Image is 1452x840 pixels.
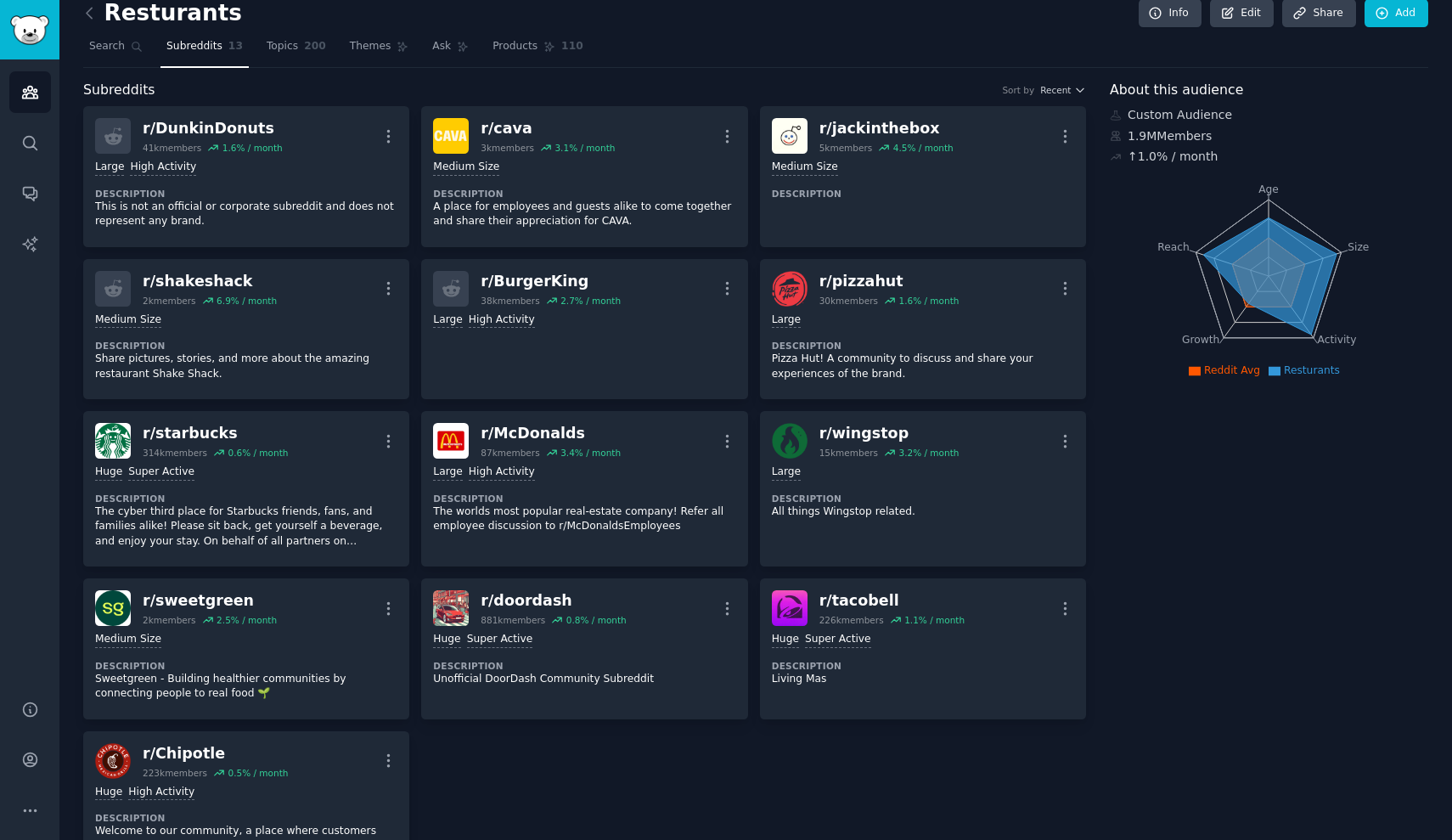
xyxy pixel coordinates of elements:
span: Search [89,39,125,54]
div: 5k members [819,142,873,154]
div: r/ shakeshack [143,271,277,292]
div: Large [433,465,462,481]
img: GummySearch logo [10,15,49,45]
div: Large [433,313,462,329]
a: r/shakeshack2kmembers6.9% / monthMedium SizeDescriptionShare pictures, stories, and more about th... [83,259,409,400]
div: Large [772,313,801,329]
span: Recent [1040,84,1071,96]
div: Huge [95,785,122,801]
div: 2k members [143,295,196,307]
a: r/BurgerKing38kmembers2.7% / monthLargeHigh Activity [421,259,747,400]
div: Sort by [1002,84,1034,96]
span: Themes [350,39,391,54]
a: Topics200 [261,33,332,68]
tspan: Age [1258,183,1279,195]
p: A place for employees and guests alike to come together and share their appreciation for CAVA. [433,200,735,229]
p: Unofficial DoorDash Community Subreddit [433,672,735,687]
div: High Activity [128,785,194,801]
div: 223k members [143,767,207,779]
img: sweetgreen [95,590,131,626]
div: Medium Size [433,160,499,176]
span: Subreddits [166,39,222,54]
div: 4.5 % / month [893,142,954,154]
div: 41k members [143,142,201,154]
span: About this audience [1110,80,1243,101]
dt: Description [433,660,735,672]
tspan: Activity [1318,334,1357,346]
div: High Activity [469,465,535,481]
div: 2k members [143,614,196,626]
dt: Description [772,660,1074,672]
dt: Description [95,188,397,200]
div: 2.7 % / month [560,295,621,307]
dt: Description [95,812,397,824]
a: Subreddits13 [160,33,249,68]
div: 3.2 % / month [898,447,959,459]
div: 15k members [819,447,878,459]
div: r/ tacobell [819,590,965,612]
div: ↑ 1.0 % / month [1128,148,1218,166]
img: Chipotle [95,743,131,779]
img: wingstop [772,423,808,459]
img: doordash [433,590,469,626]
span: 200 [304,39,326,54]
div: r/ pizzahut [819,271,960,292]
span: 110 [561,39,583,54]
div: High Activity [130,160,196,176]
div: r/ Chipotle [143,743,288,764]
a: r/DunkinDonuts41kmembers1.6% / monthLargeHigh ActivityDescriptionThis is not an official or corpo... [83,106,409,247]
div: Super Active [805,632,871,648]
div: 38k members [481,295,539,307]
a: Ask [426,33,475,68]
img: starbucks [95,423,131,459]
div: High Activity [469,313,535,329]
a: tacobellr/tacobell226kmembers1.1% / monthHugeSuper ActiveDescriptionLiving Mas [760,578,1086,719]
div: 1.9M Members [1110,127,1428,145]
span: Resturants [1284,364,1340,376]
p: Sweetgreen - Building healthier communities by connecting people to real food 🌱 [95,672,397,702]
img: McDonalds [433,423,469,459]
div: 881k members [481,614,545,626]
div: Super Active [467,632,533,648]
div: r/ starbucks [143,423,288,444]
div: Custom Audience [1110,106,1428,124]
div: 3k members [481,142,534,154]
span: Ask [432,39,451,54]
div: 87k members [481,447,539,459]
img: tacobell [772,590,808,626]
div: 3.4 % / month [560,447,621,459]
a: McDonaldsr/McDonalds87kmembers3.4% / monthLargeHigh ActivityDescriptionThe worlds most popular re... [421,411,747,567]
div: 6.9 % / month [217,295,277,307]
img: cava [433,118,469,154]
a: pizzahutr/pizzahut30kmembers1.6% / monthLargeDescriptionPizza Hut! A community to discuss and sha... [760,259,1086,400]
div: r/ McDonalds [481,423,621,444]
div: r/ cava [481,118,615,139]
div: 1.6 % / month [898,295,959,307]
dt: Description [772,340,1074,352]
div: 0.8 % / month [566,614,627,626]
dt: Description [433,493,735,505]
div: Huge [772,632,799,648]
dt: Description [95,493,397,505]
div: Huge [95,465,122,481]
p: The worlds most popular real-estate company! Refer all employee discussion to r/McDonaldsEmployees [433,505,735,534]
img: jackinthebox [772,118,808,154]
div: Medium Size [95,313,161,329]
a: sweetgreenr/sweetgreen2kmembers2.5% / monthMedium SizeDescriptionSweetgreen - Building healthier ... [83,578,409,719]
div: Super Active [128,465,194,481]
div: r/ jackinthebox [819,118,954,139]
div: Medium Size [95,632,161,648]
div: Large [772,465,801,481]
div: r/ DunkinDonuts [143,118,283,139]
div: r/ doordash [481,590,626,612]
a: cavar/cava3kmembers3.1% / monthMedium SizeDescriptionA place for employees and guests alike to co... [421,106,747,247]
div: 2.5 % / month [217,614,277,626]
dt: Description [433,188,735,200]
div: 1.1 % / month [904,614,965,626]
span: Subreddits [83,80,155,101]
p: Pizza Hut! A community to discuss and share your experiences of the brand. [772,352,1074,381]
a: Themes [344,33,415,68]
dt: Description [95,340,397,352]
div: r/ sweetgreen [143,590,277,612]
div: 0.6 % / month [228,447,288,459]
